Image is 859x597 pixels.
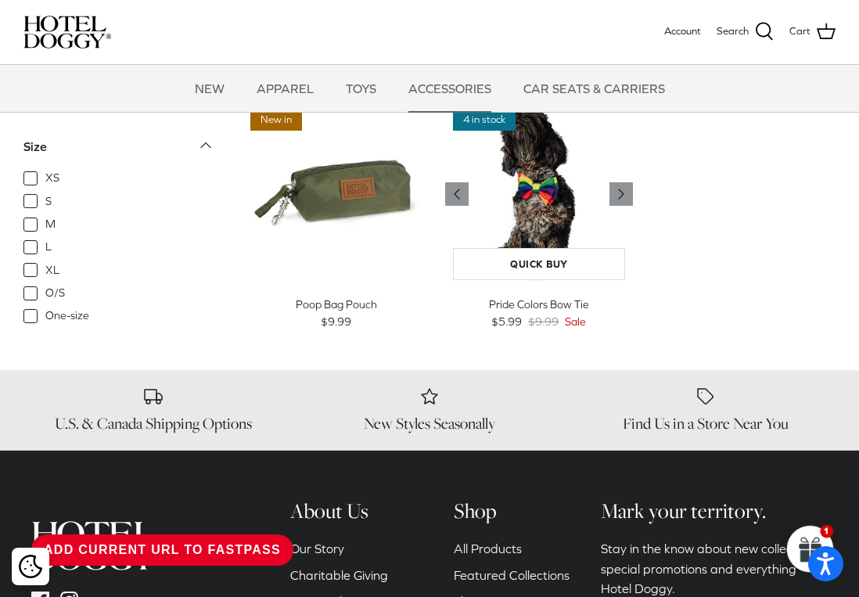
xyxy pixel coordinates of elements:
[664,25,701,37] span: Account
[45,286,65,301] span: O/S
[45,217,56,232] span: M
[31,521,164,570] img: hoteldoggycom
[453,109,516,131] span: 4 in stock
[454,498,570,524] h6: Shop
[528,313,559,330] span: $9.99
[575,414,836,433] h6: Find Us in a Store Near You
[243,296,430,313] div: Poop Bag Pouch
[23,386,284,434] a: U.S. & Canada Shipping Options
[23,137,47,157] div: Size
[45,194,52,210] span: S
[290,568,388,582] a: Charitable Giving
[23,135,211,170] a: Size
[321,313,351,330] span: $9.99
[243,101,430,288] a: Poop Bag Pouch
[45,240,52,256] span: L
[717,22,774,42] a: Search
[45,263,59,279] span: XL
[454,568,570,582] a: Featured Collections
[250,109,302,131] span: New in
[717,23,749,40] span: Search
[565,313,586,330] span: Sale
[509,65,679,112] a: CAR SEATS & CARRIERS
[664,23,701,40] a: Account
[290,541,344,556] a: Our Story
[243,65,328,112] a: APPAREL
[609,182,633,206] a: Previous
[332,65,390,112] a: TOYS
[491,313,522,330] span: $5.99
[23,414,284,433] h6: U.S. & Canada Shipping Options
[789,23,810,40] span: Cart
[445,296,632,313] div: Pride Colors Bow Tie
[243,296,430,331] a: Poop Bag Pouch $9.99
[16,553,44,581] button: Cookie policy
[453,248,624,280] a: Quick buy
[23,16,111,49] img: hoteldoggycom
[445,182,469,206] a: Previous
[45,309,89,325] span: One-size
[300,414,560,433] h6: New Styles Seasonally
[454,541,522,556] a: All Products
[12,548,49,585] div: Cookie policy
[445,296,632,331] a: Pride Colors Bow Tie $5.99 $9.99 Sale
[445,101,632,288] a: Pride Colors Bow Tie
[181,65,239,112] a: NEW
[31,534,293,566] button: Add current URL to FastPass
[575,386,836,434] a: Find Us in a Store Near You
[45,171,59,186] span: XS
[290,498,422,524] h6: About Us
[19,555,42,578] img: Cookie policy
[601,498,828,524] h6: Mark your territory.
[394,65,505,112] a: ACCESSORIES
[789,22,836,42] a: Cart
